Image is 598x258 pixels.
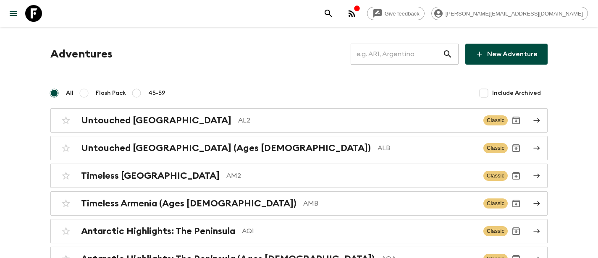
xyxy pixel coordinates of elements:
p: ALB [378,143,477,153]
button: Archive [508,195,525,212]
span: Classic [483,115,508,125]
span: Give feedback [380,10,424,17]
button: Archive [508,140,525,156]
button: search adventures [320,5,337,22]
span: All [66,89,73,97]
span: Classic [483,171,508,181]
button: Archive [508,112,525,129]
p: AM2 [226,171,477,181]
span: Include Archived [492,89,541,97]
h2: Timeless [GEOGRAPHIC_DATA] [81,170,220,181]
a: Antarctic Highlights: The PeninsulaAQ1ClassicArchive [50,219,548,243]
span: Classic [483,143,508,153]
a: Timeless [GEOGRAPHIC_DATA]AM2ClassicArchive [50,164,548,188]
span: Flash Pack [96,89,126,97]
span: Classic [483,198,508,208]
a: New Adventure [465,44,548,65]
h1: Adventures [50,46,113,63]
span: Classic [483,226,508,236]
input: e.g. AR1, Argentina [351,42,443,66]
h2: Untouched [GEOGRAPHIC_DATA] (Ages [DEMOGRAPHIC_DATA]) [81,143,371,154]
a: Timeless Armenia (Ages [DEMOGRAPHIC_DATA])AMBClassicArchive [50,191,548,216]
p: AMB [303,198,477,208]
p: AQ1 [242,226,477,236]
button: Archive [508,223,525,240]
h2: Timeless Armenia (Ages [DEMOGRAPHIC_DATA]) [81,198,296,209]
button: Archive [508,167,525,184]
span: 45-59 [148,89,165,97]
a: Give feedback [367,7,425,20]
a: Untouched [GEOGRAPHIC_DATA]AL2ClassicArchive [50,108,548,133]
a: Untouched [GEOGRAPHIC_DATA] (Ages [DEMOGRAPHIC_DATA])ALBClassicArchive [50,136,548,160]
h2: Antarctic Highlights: The Peninsula [81,226,235,237]
h2: Untouched [GEOGRAPHIC_DATA] [81,115,231,126]
div: [PERSON_NAME][EMAIL_ADDRESS][DOMAIN_NAME] [431,7,588,20]
button: menu [5,5,22,22]
p: AL2 [238,115,477,125]
span: [PERSON_NAME][EMAIL_ADDRESS][DOMAIN_NAME] [441,10,588,17]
